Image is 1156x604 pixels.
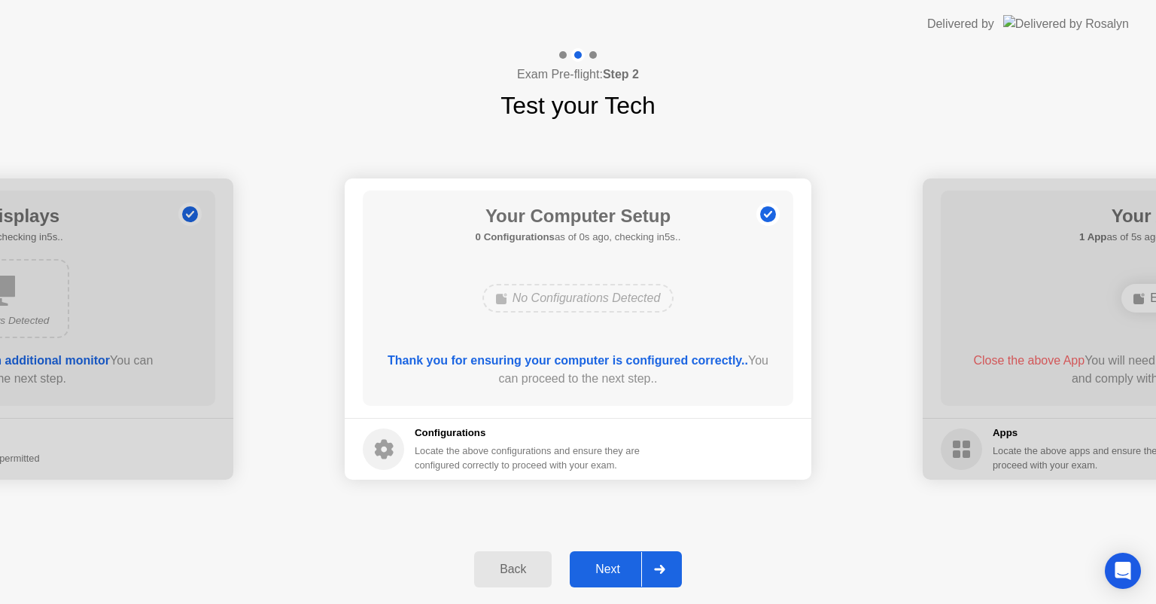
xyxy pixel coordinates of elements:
b: Thank you for ensuring your computer is configured correctly.. [388,354,748,367]
h5: as of 0s ago, checking in5s.. [476,230,681,245]
div: Open Intercom Messenger [1105,553,1141,589]
div: Locate the above configurations and ensure they are configured correctly to proceed with your exam. [415,444,643,472]
div: No Configurations Detected [482,284,674,313]
div: Back [479,563,547,576]
h5: Configurations [415,426,643,441]
b: Step 2 [603,68,639,81]
b: 0 Configurations [476,231,555,243]
button: Back [474,551,552,587]
h1: Test your Tech [500,87,656,124]
h4: Exam Pre-flight: [517,66,639,84]
div: You can proceed to the next step.. [385,352,772,388]
h1: Your Computer Setup [476,203,681,230]
button: Next [570,551,682,587]
div: Next [574,563,641,576]
img: Delivered by Rosalyn [1003,15,1129,32]
div: Delivered by [927,15,994,33]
